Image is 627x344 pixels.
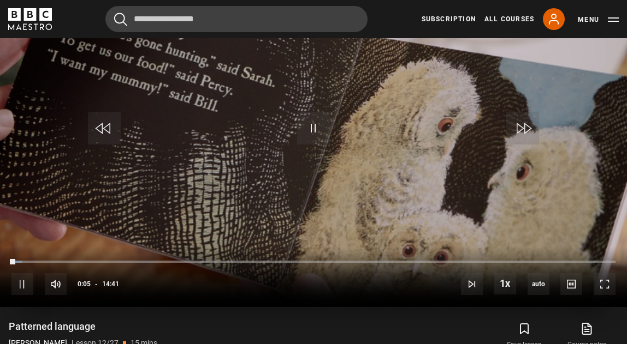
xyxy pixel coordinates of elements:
[9,320,157,333] h1: Patterned language
[528,273,549,295] span: auto
[95,280,98,288] span: -
[102,274,119,294] span: 14:41
[528,273,549,295] div: Current quality: 360p
[560,273,582,295] button: Captions
[494,273,516,294] button: Playback Rate
[105,6,368,32] input: Search
[484,14,534,24] a: All Courses
[461,273,483,295] button: Next Lesson
[114,13,127,26] button: Submit the search query
[11,273,33,295] button: Pause
[578,14,619,25] button: Toggle navigation
[422,14,476,24] a: Subscription
[11,261,616,263] div: Progress Bar
[45,273,67,295] button: Mute
[594,273,616,295] button: Fullscreen
[8,8,52,30] svg: BBC Maestro
[78,274,91,294] span: 0:05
